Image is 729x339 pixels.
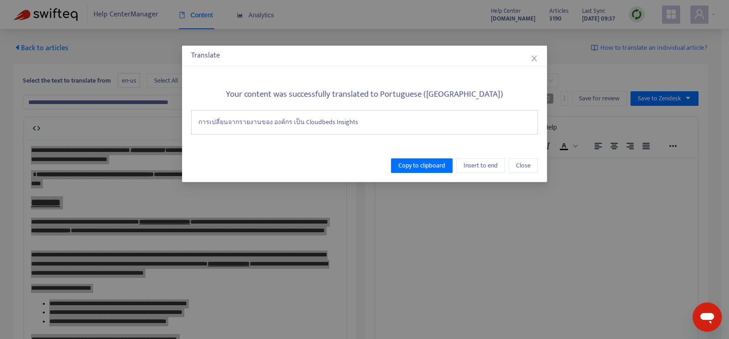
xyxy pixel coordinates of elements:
[531,55,538,62] span: close
[456,158,505,173] button: Insert to end
[516,161,531,171] span: Close
[693,302,722,332] iframe: Button to launch messaging window
[191,89,538,100] h5: Your content was successfully translated to Portuguese ([GEOGRAPHIC_DATA])
[398,161,445,171] span: Copy to clipboard
[391,158,453,173] button: Copy to clipboard
[7,7,315,16] body: Rich Text Area. Press ALT-0 for help.
[529,53,539,63] button: Close
[191,110,538,135] div: การเปลี่ยนจากรายงานของ องค์กร เป็น Cloudbeds Insights
[509,158,538,173] button: Close
[191,50,538,61] div: Translate
[463,161,498,171] span: Insert to end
